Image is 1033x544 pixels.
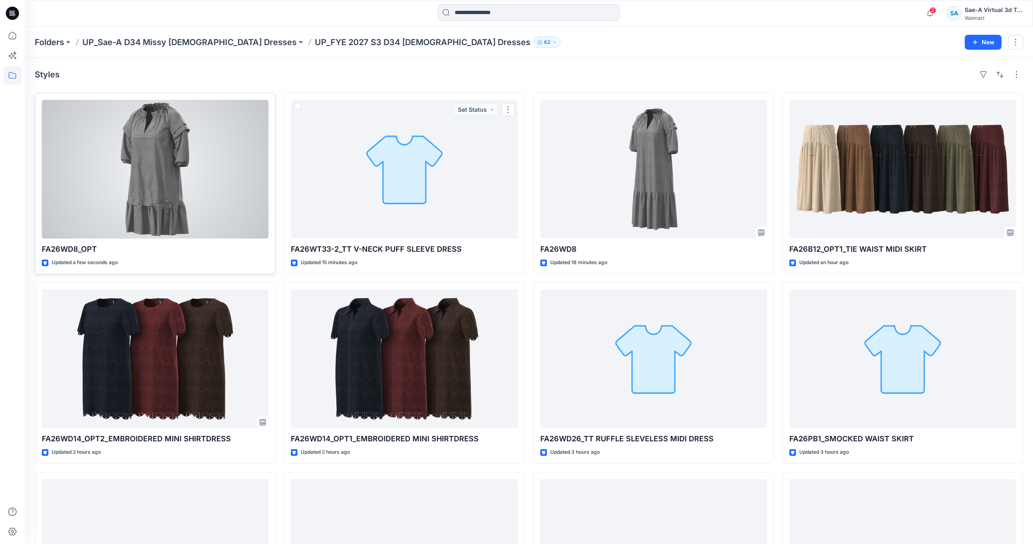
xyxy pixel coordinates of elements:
[42,243,268,255] p: FA26WD8_OPT
[965,35,1002,50] button: New
[965,5,1023,15] div: Sae-A Virtual 3d Team
[799,448,849,457] p: Updated 3 hours ago
[544,38,550,47] p: 62
[540,243,767,255] p: FA26WD8
[789,243,1016,255] p: FA26B12_OPT1_TIE WAIST MIDI SKIRT
[540,100,767,238] a: FA26WD8
[534,36,561,48] button: 62
[82,36,297,48] a: UP_Sae-A D34 Missy [DEMOGRAPHIC_DATA] Dresses
[799,258,848,267] p: Updated an hour ago
[301,448,350,457] p: Updated 2 hours ago
[291,289,518,428] a: FA26WD14_OPT1_EMBROIDERED MINI SHIRTDRESS
[789,433,1016,445] p: FA26PB1_SMOCKED WAIST SKIRT
[52,448,101,457] p: Updated 2 hours ago
[35,70,60,79] h4: Styles
[42,289,268,428] a: FA26WD14_OPT2_EMBROIDERED MINI SHIRTDRESS
[52,258,118,267] p: Updated a few seconds ago
[947,6,961,21] div: SA
[42,100,268,238] a: FA26WD8_OPT
[301,258,357,267] p: Updated 15 minutes ago
[789,100,1016,238] a: FA26B12_OPT1_TIE WAIST MIDI SKIRT
[930,7,936,14] span: 2
[291,243,518,255] p: FA26WT33-2_TT V-NECK PUFF SLEEVE DRESS
[291,433,518,445] p: FA26WD14_OPT1_EMBROIDERED MINI SHIRTDRESS
[42,433,268,445] p: FA26WD14_OPT2_EMBROIDERED MINI SHIRTDRESS
[315,36,530,48] p: UP_FYE 2027 S3 D34 [DEMOGRAPHIC_DATA] Dresses
[540,433,767,445] p: FA26WD26_TT RUFFLE SLEVELESS MIDI DRESS
[35,36,64,48] a: Folders
[291,100,518,238] a: FA26WT33-2_TT V-NECK PUFF SLEEVE DRESS
[540,289,767,428] a: FA26WD26_TT RUFFLE SLEVELESS MIDI DRESS
[789,289,1016,428] a: FA26PB1_SMOCKED WAIST SKIRT
[550,448,600,457] p: Updated 3 hours ago
[965,15,1023,21] div: Walmart
[550,258,607,267] p: Updated 18 minutes ago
